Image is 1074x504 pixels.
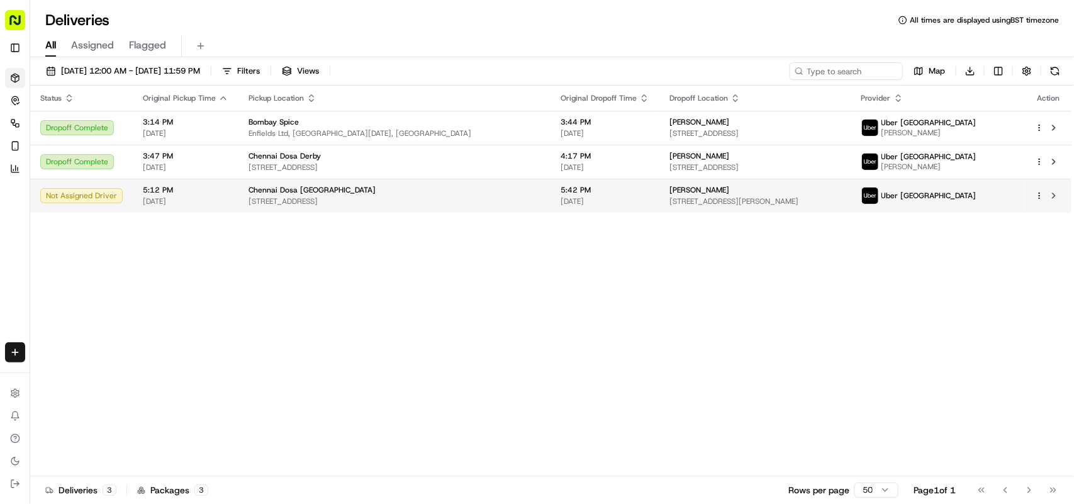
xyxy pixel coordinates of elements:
[669,162,841,172] span: [STREET_ADDRESS]
[26,120,49,143] img: 1732323095091-59ea418b-cfe3-43c8-9ae0-d0d06d6fd42c
[137,484,208,496] div: Packages
[249,93,304,103] span: Pickup Location
[669,128,841,138] span: [STREET_ADDRESS]
[143,128,228,138] span: [DATE]
[25,196,35,206] img: 1736555255976-a54dd68f-1ca7-489b-9aae-adbdc363a1c4
[214,124,229,139] button: Start new chat
[249,117,299,127] span: Bombay Spice
[881,191,976,201] span: Uber [GEOGRAPHIC_DATA]
[929,65,945,77] span: Map
[195,161,229,176] button: See all
[194,484,208,496] div: 3
[249,151,321,161] span: Chennai Dosa Derby
[129,38,166,53] span: Flagged
[45,484,116,496] div: Deliveries
[249,185,376,195] span: Chennai Dosa [GEOGRAPHIC_DATA]
[89,311,152,322] a: Powered byPylon
[71,38,114,53] span: Assigned
[249,196,540,206] span: [STREET_ADDRESS]
[561,185,649,195] span: 5:42 PM
[561,128,649,138] span: [DATE]
[13,13,38,38] img: Nash
[61,65,200,77] span: [DATE] 12:00 AM - [DATE] 11:59 PM
[561,151,649,161] span: 4:17 PM
[143,93,216,103] span: Original Pickup Time
[25,230,35,240] img: 1736555255976-a54dd68f-1ca7-489b-9aae-adbdc363a1c4
[143,185,228,195] span: 5:12 PM
[143,162,228,172] span: [DATE]
[669,93,728,103] span: Dropoff Location
[249,128,540,138] span: Enfields Ltd, [GEOGRAPHIC_DATA][DATE], [GEOGRAPHIC_DATA]
[39,195,102,205] span: [PERSON_NAME]
[13,217,33,237] img: Masood Aslam
[669,117,729,127] span: [PERSON_NAME]
[788,484,849,496] p: Rows per page
[276,62,325,80] button: Views
[143,196,228,206] span: [DATE]
[106,283,116,293] div: 💻
[881,128,976,138] span: [PERSON_NAME]
[790,62,903,80] input: Type to search
[862,188,878,204] img: uber-new-logo.jpeg
[57,133,173,143] div: We're available if you need us!
[57,120,206,133] div: Start new chat
[910,15,1059,25] span: All times are displayed using BST timezone
[881,118,976,128] span: Uber [GEOGRAPHIC_DATA]
[561,162,649,172] span: [DATE]
[669,151,729,161] span: [PERSON_NAME]
[104,229,109,239] span: •
[111,229,137,239] span: [DATE]
[119,281,202,294] span: API Documentation
[297,65,319,77] span: Views
[669,196,841,206] span: [STREET_ADDRESS][PERSON_NAME]
[104,195,109,205] span: •
[40,93,62,103] span: Status
[862,120,878,136] img: uber-new-logo.jpeg
[908,62,951,80] button: Map
[13,164,84,174] div: Past conversations
[881,152,976,162] span: Uber [GEOGRAPHIC_DATA]
[8,276,101,299] a: 📗Knowledge Base
[125,312,152,322] span: Pylon
[143,151,228,161] span: 3:47 PM
[111,195,137,205] span: [DATE]
[103,484,116,496] div: 3
[13,183,33,203] img: Liam S.
[25,281,96,294] span: Knowledge Base
[45,38,56,53] span: All
[862,154,878,170] img: uber-new-logo.jpeg
[249,162,540,172] span: [STREET_ADDRESS]
[39,229,102,239] span: [PERSON_NAME]
[914,484,956,496] div: Page 1 of 1
[669,185,729,195] span: [PERSON_NAME]
[45,10,109,30] h1: Deliveries
[40,62,206,80] button: [DATE] 12:00 AM - [DATE] 11:59 PM
[561,117,649,127] span: 3:44 PM
[561,196,649,206] span: [DATE]
[216,62,266,80] button: Filters
[13,120,35,143] img: 1736555255976-a54dd68f-1ca7-489b-9aae-adbdc363a1c4
[143,117,228,127] span: 3:14 PM
[1035,93,1061,103] div: Action
[1046,62,1064,80] button: Refresh
[861,93,891,103] span: Provider
[881,162,976,172] span: [PERSON_NAME]
[561,93,637,103] span: Original Dropoff Time
[13,50,229,70] p: Welcome 👋
[101,276,207,299] a: 💻API Documentation
[33,81,227,94] input: Got a question? Start typing here...
[237,65,260,77] span: Filters
[13,283,23,293] div: 📗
